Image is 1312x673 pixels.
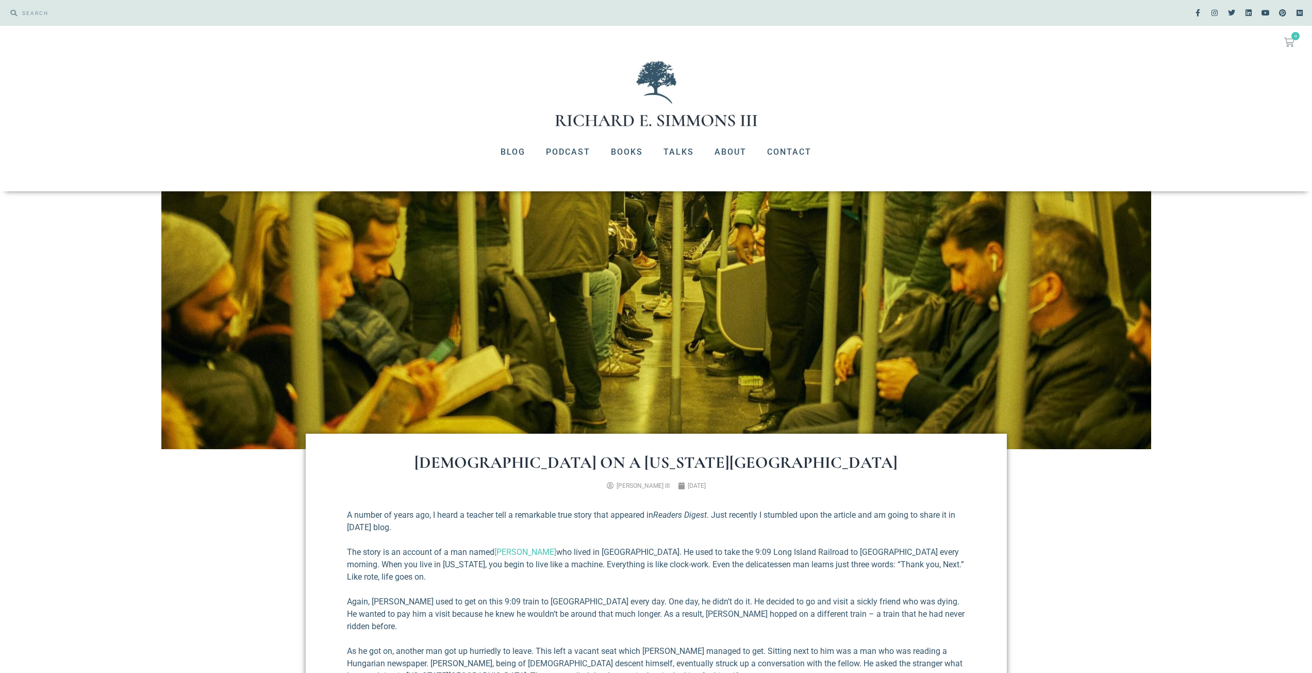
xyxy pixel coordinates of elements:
h1: [DEMOGRAPHIC_DATA] on a [US_STATE][GEOGRAPHIC_DATA] [347,454,966,471]
a: About [704,139,757,166]
span: [PERSON_NAME] III [617,482,670,489]
p: A number of years ago, I heard a teacher tell a remarkable true story that appeared in . Just rec... [347,509,966,534]
a: Talks [653,139,704,166]
img: precious-madubuike-cfkFkBGUcHg-unsplash [161,191,1151,449]
a: Books [601,139,653,166]
time: [DATE] [688,482,706,489]
span: 0 [1291,32,1300,40]
em: Readers Digest [653,510,707,520]
p: Again, [PERSON_NAME] used to get on this 9:09 train to [GEOGRAPHIC_DATA] every day. One day, he d... [347,596,966,633]
p: The story is an account of a man named who lived in [GEOGRAPHIC_DATA]. He used to take the 9:09 L... [347,546,966,583]
a: 0 [1272,31,1307,54]
a: [PERSON_NAME] [494,547,556,557]
input: SEARCH [17,5,651,21]
a: Blog [490,139,536,166]
a: Podcast [536,139,601,166]
a: Contact [757,139,822,166]
a: [DATE] [678,481,706,490]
